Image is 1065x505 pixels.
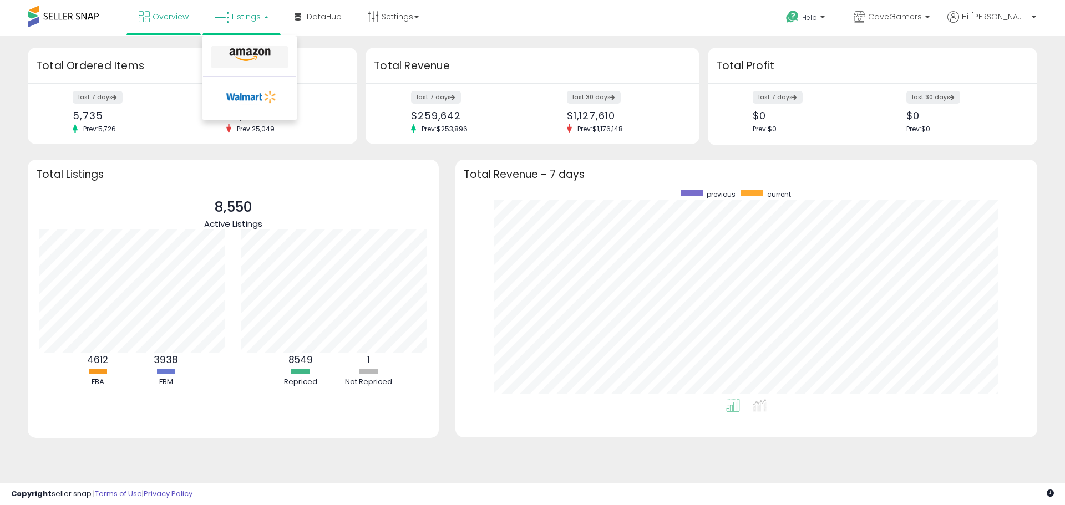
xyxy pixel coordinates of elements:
h3: Total Profit [716,58,1029,74]
i: Get Help [785,10,799,24]
span: Overview [153,11,189,22]
a: Help [777,2,836,36]
p: 8,550 [204,197,262,218]
span: Active Listings [204,218,262,229]
a: Terms of Use [95,488,142,499]
div: 24,305 [226,110,338,121]
h3: Total Revenue [374,58,691,74]
div: FBM [133,377,199,387]
b: 4612 [87,353,108,366]
span: previous [707,190,736,199]
div: seller snap | | [11,489,192,499]
label: last 7 days [753,91,803,104]
span: Prev: $0 [753,124,777,134]
h3: Total Revenue - 7 days [464,170,1029,178]
h3: Total Ordered Items [36,58,349,74]
b: 1 [367,353,370,366]
span: Prev: $0 [906,124,930,134]
div: $0 [906,110,1018,121]
div: Repriced [267,377,334,387]
span: Prev: $253,896 [416,124,473,134]
span: CaveGamers [868,11,922,22]
span: Prev: $1,176,148 [572,124,628,134]
a: Privacy Policy [144,488,192,499]
div: $1,127,610 [567,110,680,121]
div: $0 [753,110,864,121]
div: Not Repriced [336,377,402,387]
span: DataHub [307,11,342,22]
b: 8549 [288,353,313,366]
div: 5,735 [73,110,184,121]
span: Prev: 25,049 [231,124,280,134]
h3: Total Listings [36,170,430,178]
span: Prev: 5,726 [78,124,121,134]
label: last 7 days [73,91,123,104]
span: Listings [232,11,261,22]
span: current [767,190,791,199]
div: FBA [64,377,131,387]
b: 3938 [154,353,178,366]
span: Hi [PERSON_NAME] [962,11,1028,22]
strong: Copyright [11,488,52,499]
a: Hi [PERSON_NAME] [947,11,1036,36]
div: $259,642 [411,110,524,121]
label: last 30 days [567,91,621,104]
label: last 30 days [906,91,960,104]
label: last 7 days [411,91,461,104]
span: Help [802,13,817,22]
